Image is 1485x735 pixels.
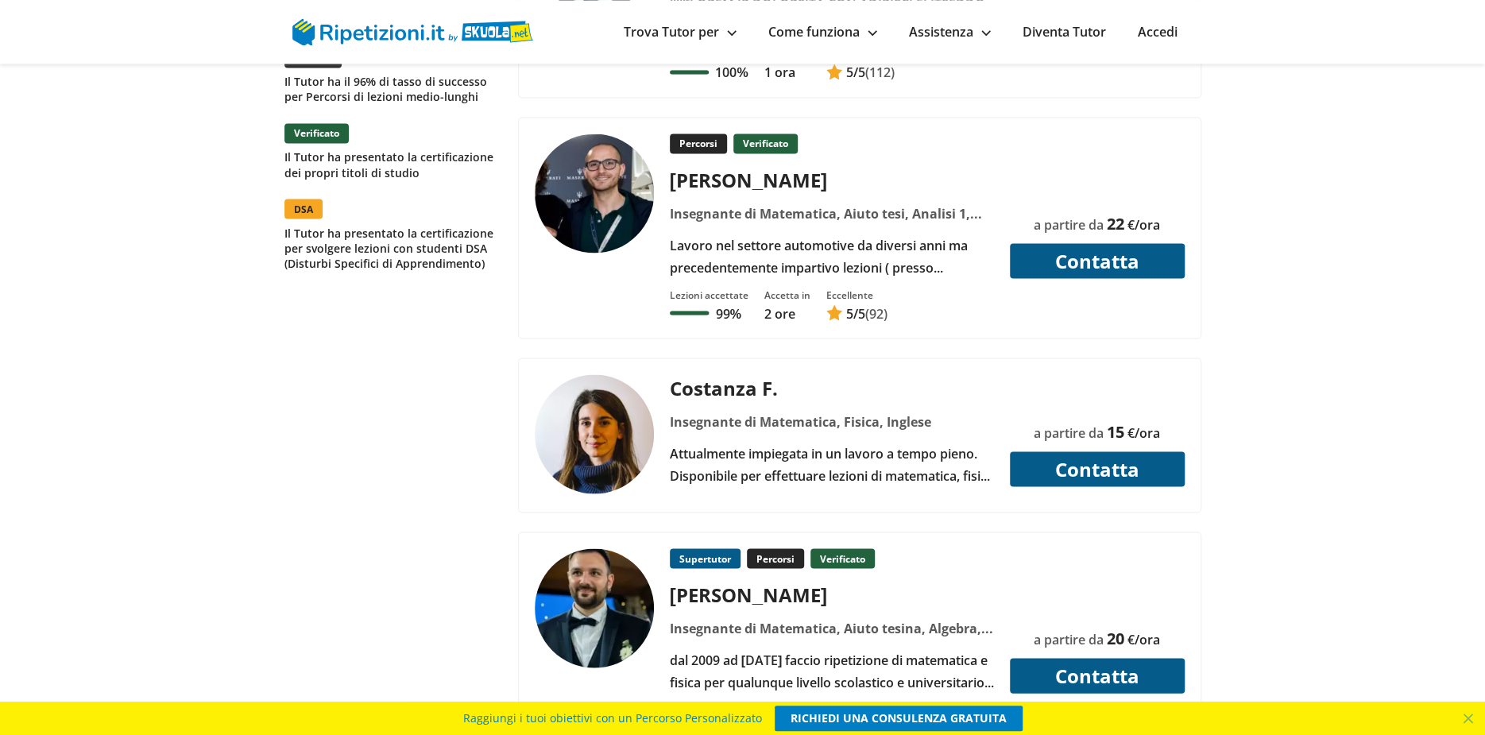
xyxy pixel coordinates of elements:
img: tutor a Milano - Costanza [535,374,654,493]
span: a partire da [1034,215,1104,233]
span: Raggiungi i tuoi obiettivi con un Percorso Personalizzato [463,706,762,731]
div: Accetta in [764,288,810,301]
p: Percorsi [747,548,804,568]
p: Percorsi [670,133,727,153]
p: Il Tutor ha presentato la certificazione dei propri titoli di studio [284,149,499,180]
span: 15 [1107,420,1124,442]
div: [PERSON_NAME] [663,581,1000,607]
div: Lavoro nel settore automotive da diversi anni ma precedentemente impartivo lezioni ( presso [GEOG... [663,234,1000,278]
div: Costanza F. [663,374,1000,400]
p: 99% [716,304,741,322]
a: Assistenza [909,23,991,41]
a: logo Skuola.net | Ripetizioni.it [292,21,533,39]
span: 5 [846,304,853,322]
span: a partire da [1034,630,1104,648]
div: Eccellente [826,288,888,301]
a: 5/5(92) [826,304,888,322]
span: /5 [846,64,865,81]
a: RICHIEDI UNA CONSULENZA GRATUITA [775,706,1023,731]
img: tutor a Cagliari - andrea [535,548,654,667]
div: dal 2009 ad [DATE] faccio ripetizione di matematica e fisica per qualunque livello scolastico e u... [663,648,1000,693]
img: tutor a Modena - Davide [535,133,654,253]
span: (112) [865,64,895,81]
a: Accedi [1138,23,1178,41]
span: 5 [846,64,853,81]
span: a partire da [1034,424,1104,441]
div: Lezioni accettate [670,288,748,301]
div: Insegnante di Matematica, Aiuto tesi, Analisi 1, Analisi 2, Costruzione di macchine, Costruzioni,... [663,202,1000,224]
button: Contatta [1010,243,1185,278]
button: Contatta [1010,658,1185,693]
div: Insegnante di Matematica, Fisica, Inglese [663,410,1000,432]
div: Insegnante di Matematica, Aiuto tesina, Algebra, Analisi 1, Astronomia, Complementi di matematica... [663,617,1000,639]
a: Come funziona [768,23,877,41]
a: 5/5(112) [826,64,895,81]
span: Verificato [284,123,349,143]
p: 2 ore [764,304,810,322]
span: DSA [284,199,323,219]
p: Supertutor [670,548,741,568]
p: Verificato [810,548,875,568]
a: Trova Tutor per [624,23,737,41]
p: 1 ora [764,64,810,81]
p: 100% [715,64,748,81]
span: 22 [1107,212,1124,234]
span: €/ora [1127,424,1160,441]
span: €/ora [1127,630,1160,648]
div: Attualmente impiegata in un lavoro a tempo pieno. Disponibile per effettuare lezioni di matematic... [663,442,1000,486]
span: €/ora [1127,215,1160,233]
p: Verificato [733,133,798,153]
span: 20 [1107,627,1124,648]
div: [PERSON_NAME] [663,166,1000,192]
span: (92) [865,304,888,322]
img: logo Skuola.net | Ripetizioni.it [292,18,533,45]
span: /5 [846,304,865,322]
button: Contatta [1010,451,1185,486]
p: Il Tutor ha il 96% di tasso di successo per Percorsi di lezioni medio-lunghi [284,74,499,104]
a: Diventa Tutor [1023,23,1106,41]
p: Il Tutor ha presentato la certificazione per svolgere lezioni con studenti DSA (Disturbi Specific... [284,225,499,270]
